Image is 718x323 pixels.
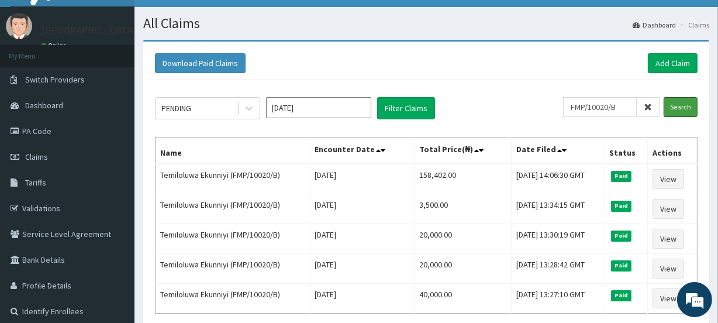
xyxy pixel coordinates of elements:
span: Paid [611,260,632,271]
td: Temiloluwa Ekunniyi (FMP/10020/B) [156,224,310,254]
td: [DATE] [310,284,415,314]
span: We're online! [68,91,161,209]
button: Filter Claims [377,97,435,119]
span: Paid [611,290,632,301]
span: Switch Providers [25,74,85,85]
td: [DATE] [310,224,415,254]
td: 3,500.00 [415,194,512,224]
td: [DATE] [310,254,415,284]
span: Paid [611,201,632,211]
td: 158,402.00 [415,164,512,194]
a: View [653,199,684,219]
a: View [653,229,684,249]
h1: All Claims [143,16,709,31]
span: Dashboard [25,100,63,111]
th: Name [156,138,310,164]
a: Add Claim [648,53,698,73]
td: Temiloluwa Ekunniyi (FMP/10020/B) [156,194,310,224]
a: Online [41,42,69,50]
th: Encounter Date [310,138,415,164]
textarea: Type your message and hit 'Enter' [6,206,223,247]
img: d_794563401_company_1708531726252_794563401 [22,59,47,88]
span: Paid [611,231,632,241]
span: Tariffs [25,177,46,188]
a: View [653,259,684,279]
td: [DATE] [310,194,415,224]
td: Temiloluwa Ekunniyi (FMP/10020/B) [156,164,310,194]
img: User Image [6,13,32,39]
td: [DATE] 13:30:19 GMT [511,224,605,254]
td: [DATE] 13:27:10 GMT [511,284,605,314]
td: 40,000.00 [415,284,512,314]
button: Download Paid Claims [155,53,246,73]
th: Date Filed [511,138,605,164]
td: [DATE] 13:28:42 GMT [511,254,605,284]
li: Claims [677,20,709,30]
a: View [653,288,684,308]
td: 20,000.00 [415,254,512,284]
div: Minimize live chat window [192,6,220,34]
input: Select Month and Year [266,97,371,118]
input: Search [664,97,698,117]
td: [DATE] 13:34:15 GMT [511,194,605,224]
input: Search by HMO ID [563,97,637,117]
div: PENDING [161,102,191,114]
td: [DATE] [310,164,415,194]
a: Dashboard [633,20,676,30]
td: Temiloluwa Ekunniyi (FMP/10020/B) [156,254,310,284]
div: Chat with us now [61,66,196,81]
span: Paid [611,171,632,181]
p: [GEOGRAPHIC_DATA] [41,25,137,36]
th: Status [605,138,648,164]
td: 20,000.00 [415,224,512,254]
th: Actions [648,138,698,164]
span: Claims [25,152,48,162]
td: [DATE] 14:06:30 GMT [511,164,605,194]
th: Total Price(₦) [415,138,512,164]
a: View [653,169,684,189]
td: Temiloluwa Ekunniyi (FMP/10020/B) [156,284,310,314]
